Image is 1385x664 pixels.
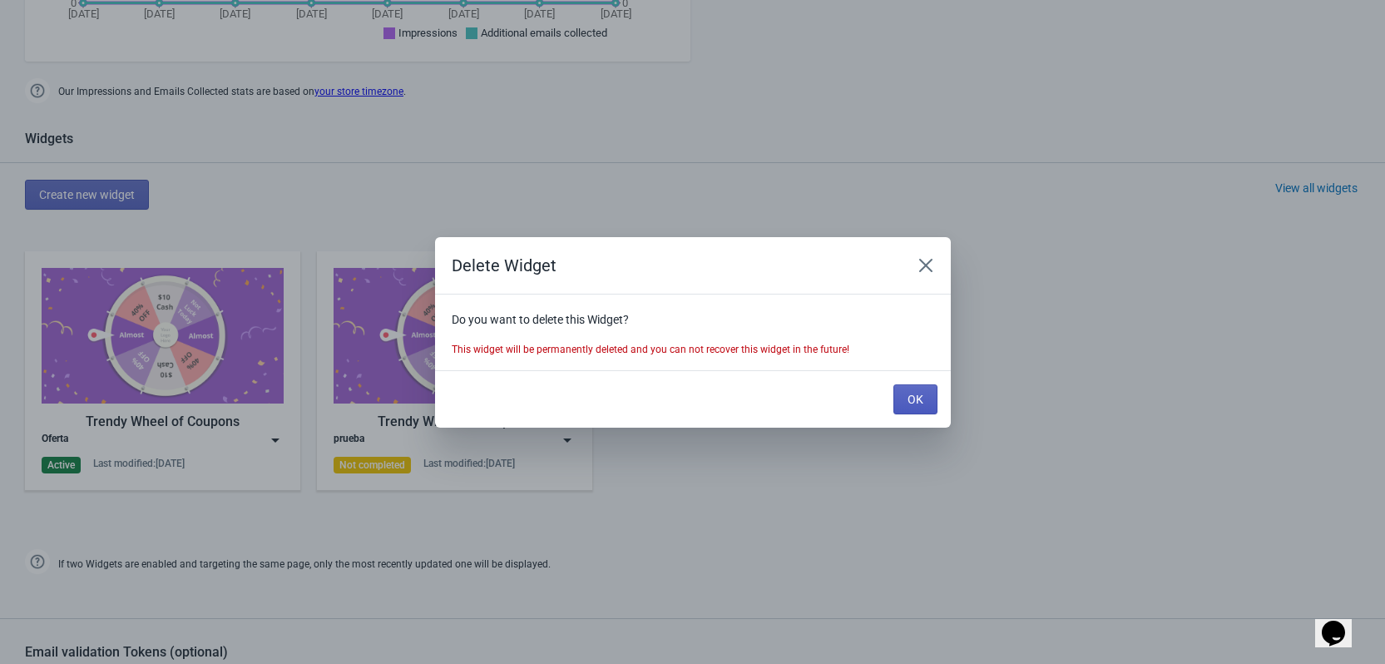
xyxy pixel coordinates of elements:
[452,254,894,277] h2: Delete Widget
[893,384,937,414] button: OK
[452,311,934,329] p: Do you want to delete this Widget?
[452,342,934,357] p: This widget will be permanently deleted and you can not recover this widget in the future!
[908,393,923,406] span: OK
[911,250,941,280] button: Close
[1315,597,1368,647] iframe: chat widget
